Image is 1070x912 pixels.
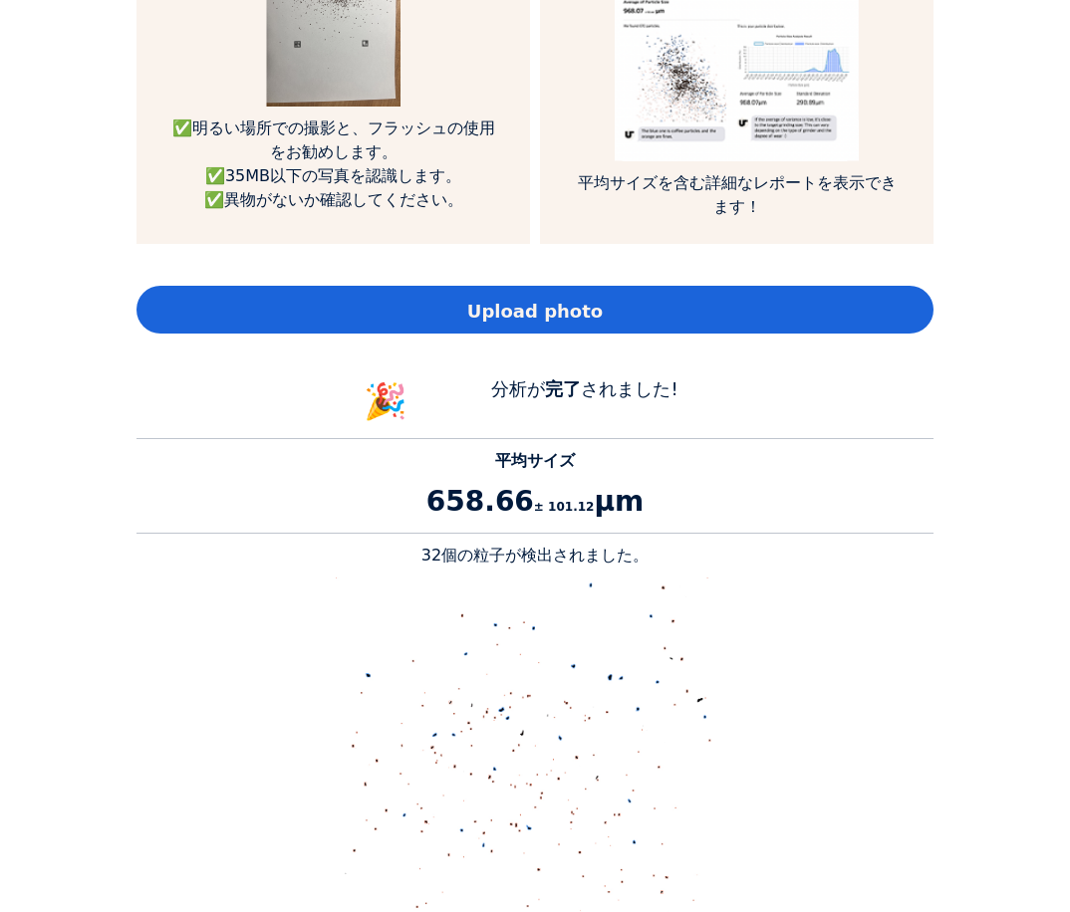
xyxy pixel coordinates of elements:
span: ± 101.12 [534,500,595,514]
p: 32個の粒子が検出されました。 [136,544,934,568]
p: 平均サイズを含む詳細なレポートを表示できます！ [570,171,904,219]
div: 分析が されました! [435,375,734,428]
span: Upload photo [467,298,603,325]
b: 完了 [545,378,581,399]
span: 🎉 [364,381,407,421]
p: 658.66 μm [136,481,934,523]
p: ✅明るい場所での撮影と、フラッシュの使用をお勧めします。 ✅35MB以下の写真を認識します。 ✅異物がないか確認してください。 [166,116,500,212]
p: 平均サイズ [136,449,934,473]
